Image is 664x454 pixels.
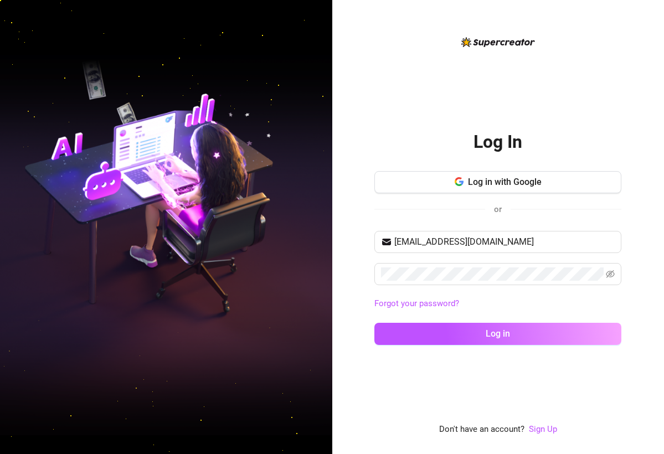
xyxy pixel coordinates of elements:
a: Sign Up [529,424,557,434]
span: eye-invisible [606,270,615,278]
span: or [494,204,502,214]
span: Log in with Google [468,177,542,187]
button: Log in with Google [374,171,621,193]
span: Don't have an account? [439,423,524,436]
span: Log in [486,328,510,339]
a: Sign Up [529,423,557,436]
input: Your email [394,235,615,249]
h2: Log In [473,131,522,153]
img: logo-BBDzfeDw.svg [461,37,535,47]
a: Forgot your password? [374,298,459,308]
button: Log in [374,323,621,345]
a: Forgot your password? [374,297,621,311]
